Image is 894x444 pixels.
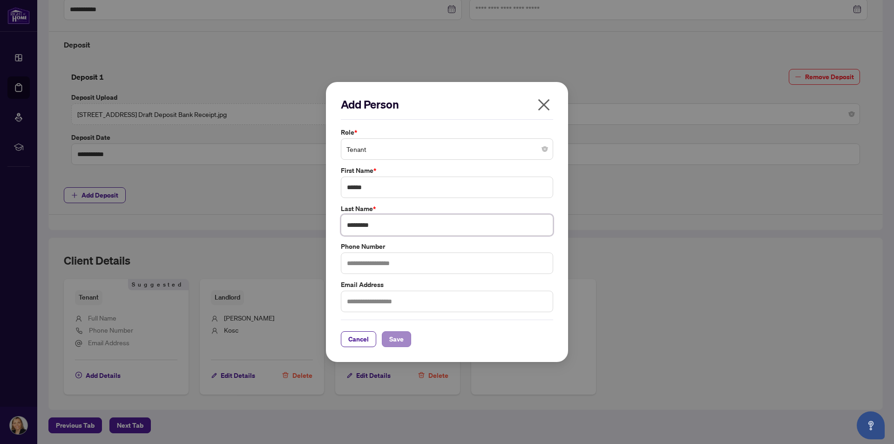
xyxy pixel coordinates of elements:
[857,411,885,439] button: Open asap
[341,97,553,112] h2: Add Person
[348,332,369,347] span: Cancel
[389,332,404,347] span: Save
[341,204,553,214] label: Last Name
[341,127,553,137] label: Role
[341,280,553,290] label: Email Address
[346,140,548,158] span: Tenant
[341,241,553,252] label: Phone Number
[536,97,551,112] span: close
[341,331,376,347] button: Cancel
[542,146,548,152] span: close-circle
[382,331,411,347] button: Save
[341,165,553,176] label: First Name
